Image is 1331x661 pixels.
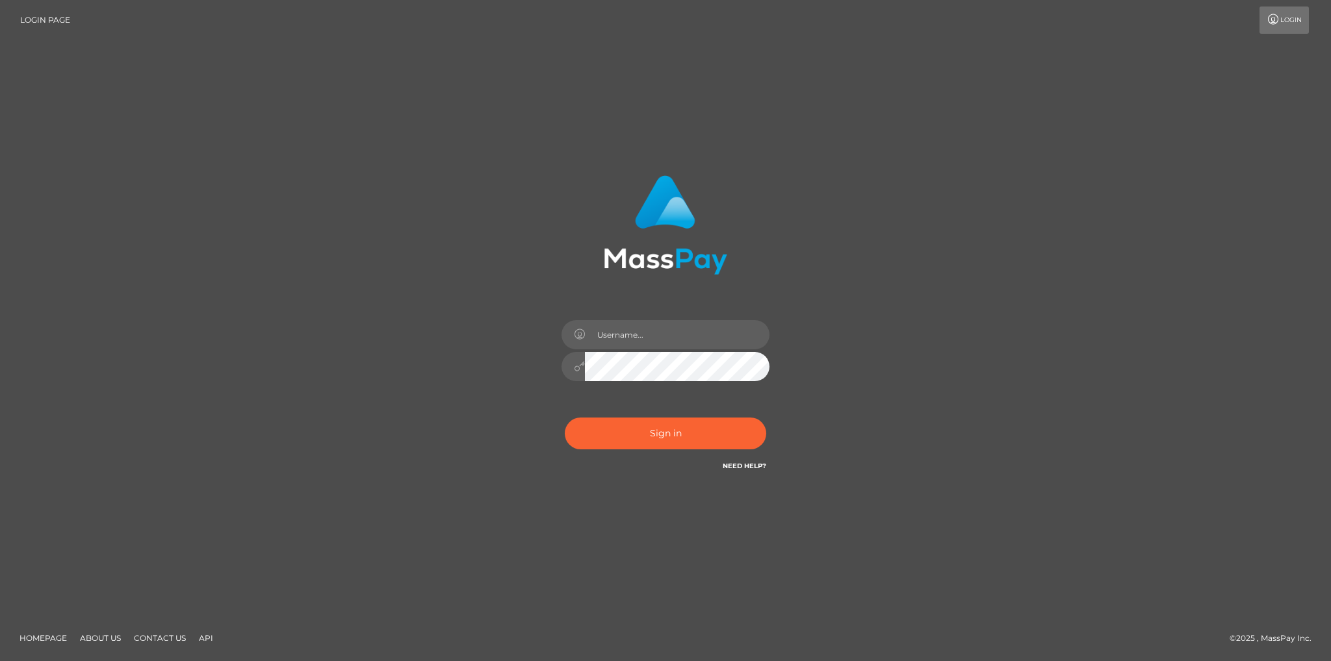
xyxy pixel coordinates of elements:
a: Login Page [20,6,70,34]
a: API [194,628,218,648]
img: MassPay Login [604,175,727,275]
a: Homepage [14,628,72,648]
a: Contact Us [129,628,191,648]
a: Need Help? [723,462,766,470]
a: Login [1260,6,1309,34]
a: About Us [75,628,126,648]
div: © 2025 , MassPay Inc. [1230,631,1321,645]
input: Username... [585,320,769,349]
button: Sign in [565,418,766,449]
